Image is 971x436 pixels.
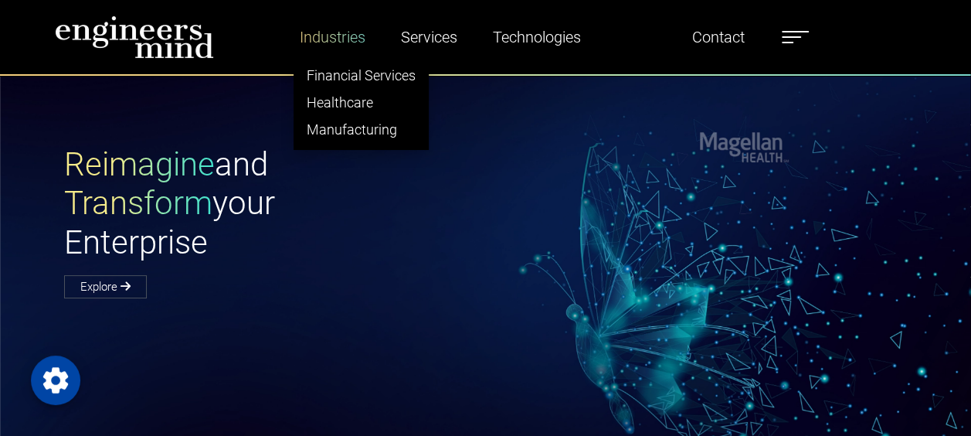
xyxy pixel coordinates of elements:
a: Manufacturing [294,116,428,143]
a: Industries [294,19,372,55]
span: Transform [64,184,212,222]
a: Healthcare [294,89,428,116]
h1: and your Enterprise [64,145,486,262]
span: Reimagine [64,145,215,183]
ul: Industries [294,55,429,150]
a: Services [395,19,463,55]
a: Technologies [487,19,587,55]
a: Financial Services [294,62,428,89]
img: logo [55,15,214,59]
a: Contact [686,19,751,55]
a: Explore [64,275,147,298]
